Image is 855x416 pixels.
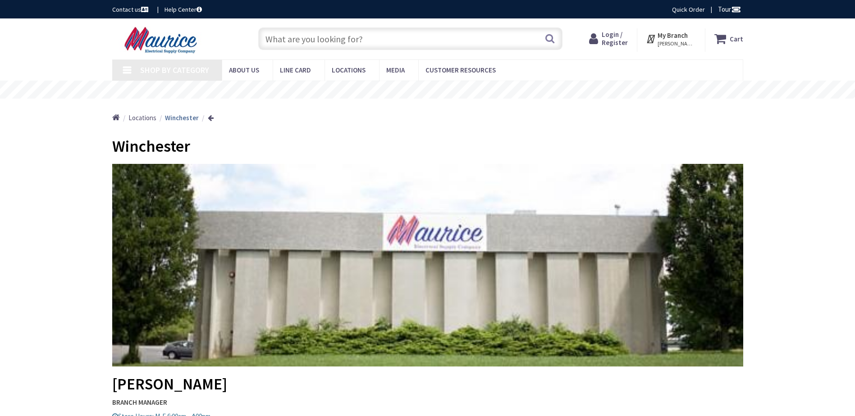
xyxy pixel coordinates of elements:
a: Contact us [112,5,150,14]
a: Cart [714,31,743,47]
rs-layer: Free Same Day Pickup at 15 Locations [346,85,511,95]
a: Locations [128,113,156,122]
span: Media [386,66,405,74]
span: Winchester [112,136,190,156]
span: Login / Register [602,30,628,47]
span: Line Card [280,66,311,74]
a: Login / Register [589,31,628,47]
span: Shop By Category [140,65,209,75]
strong: My Branch [658,31,688,40]
h2: [PERSON_NAME] [112,164,743,393]
strong: Cart [730,31,743,47]
img: Maurice Electrical Supply Company [112,26,212,54]
strong: BRANCH MANAGER [112,398,743,407]
strong: Winchester [165,113,199,122]
input: What are you looking for? [258,27,562,50]
a: Help Center [165,5,202,14]
span: About us [229,66,259,74]
div: My Branch [PERSON_NAME], [GEOGRAPHIC_DATA] [646,31,696,47]
span: Locations [128,113,156,122]
span: Locations [332,66,366,74]
a: Quick Order [672,5,705,14]
span: Tour [718,5,741,14]
span: Customer Resources [425,66,496,74]
span: [PERSON_NAME], [GEOGRAPHIC_DATA] [658,40,696,47]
